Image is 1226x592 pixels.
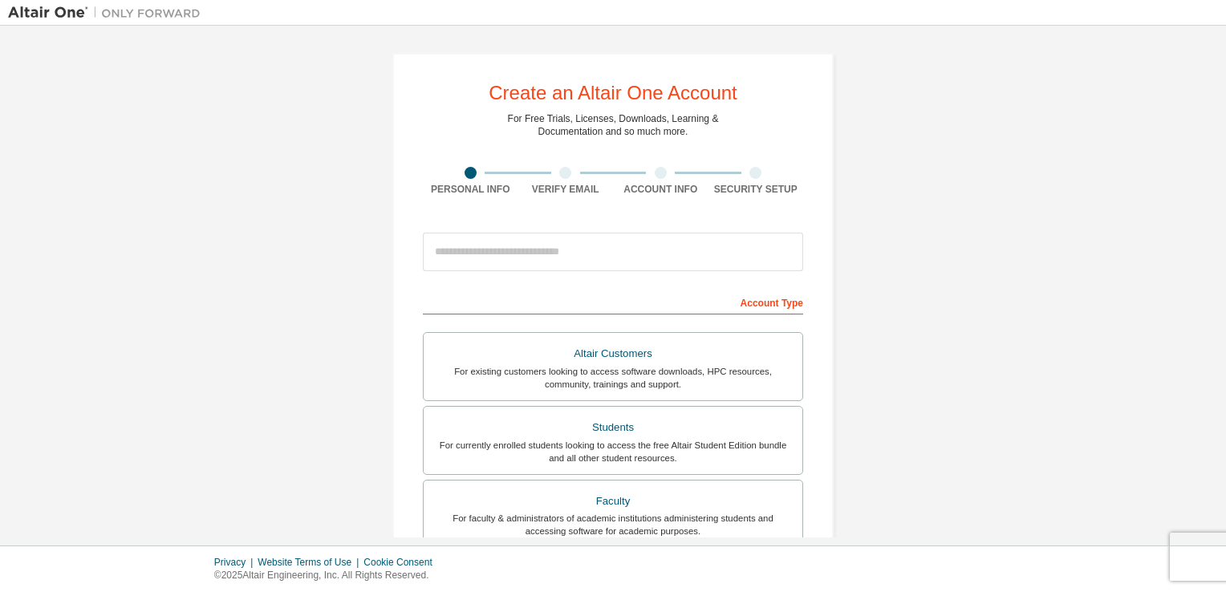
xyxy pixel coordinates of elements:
[258,556,363,569] div: Website Terms of Use
[8,5,209,21] img: Altair One
[433,490,793,513] div: Faculty
[433,365,793,391] div: For existing customers looking to access software downloads, HPC resources, community, trainings ...
[363,556,441,569] div: Cookie Consent
[214,569,442,582] p: © 2025 Altair Engineering, Inc. All Rights Reserved.
[489,83,737,103] div: Create an Altair One Account
[613,183,708,196] div: Account Info
[214,556,258,569] div: Privacy
[433,343,793,365] div: Altair Customers
[508,112,719,138] div: For Free Trials, Licenses, Downloads, Learning & Documentation and so much more.
[433,512,793,537] div: For faculty & administrators of academic institutions administering students and accessing softwa...
[708,183,804,196] div: Security Setup
[433,416,793,439] div: Students
[518,183,614,196] div: Verify Email
[433,439,793,464] div: For currently enrolled students looking to access the free Altair Student Edition bundle and all ...
[423,183,518,196] div: Personal Info
[423,289,803,314] div: Account Type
